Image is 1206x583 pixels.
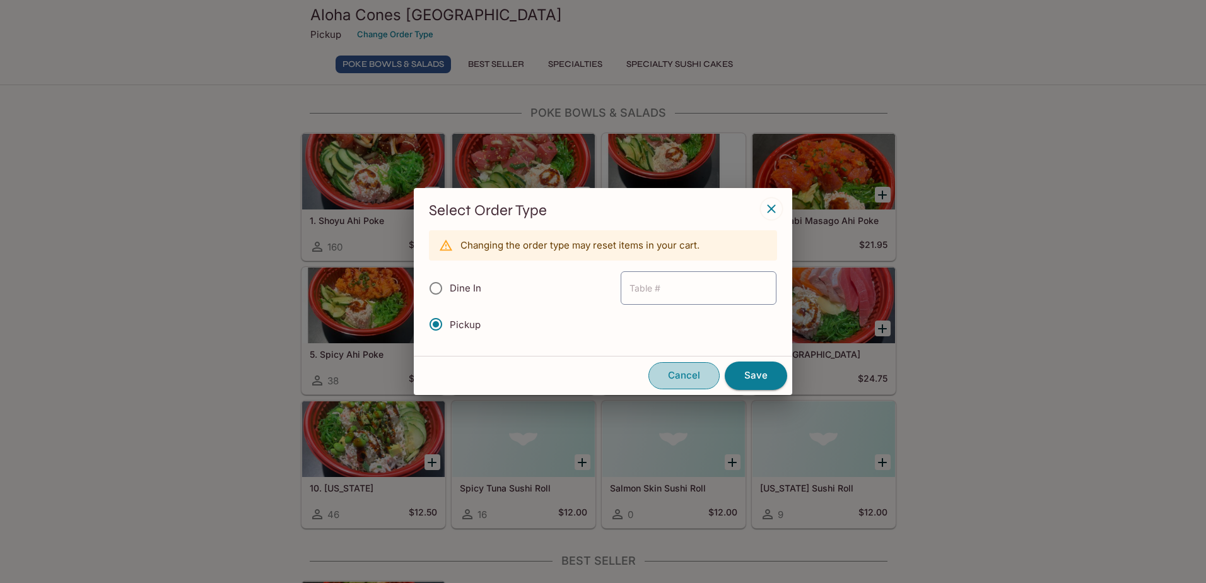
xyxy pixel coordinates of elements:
h3: Select Order Type [429,201,777,220]
span: Dine In [450,282,481,294]
span: Pickup [450,319,481,331]
button: Save [725,362,787,389]
input: Table # [621,271,776,305]
p: Changing the order type may reset items in your cart. [460,239,700,251]
button: Cancel [648,362,720,389]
